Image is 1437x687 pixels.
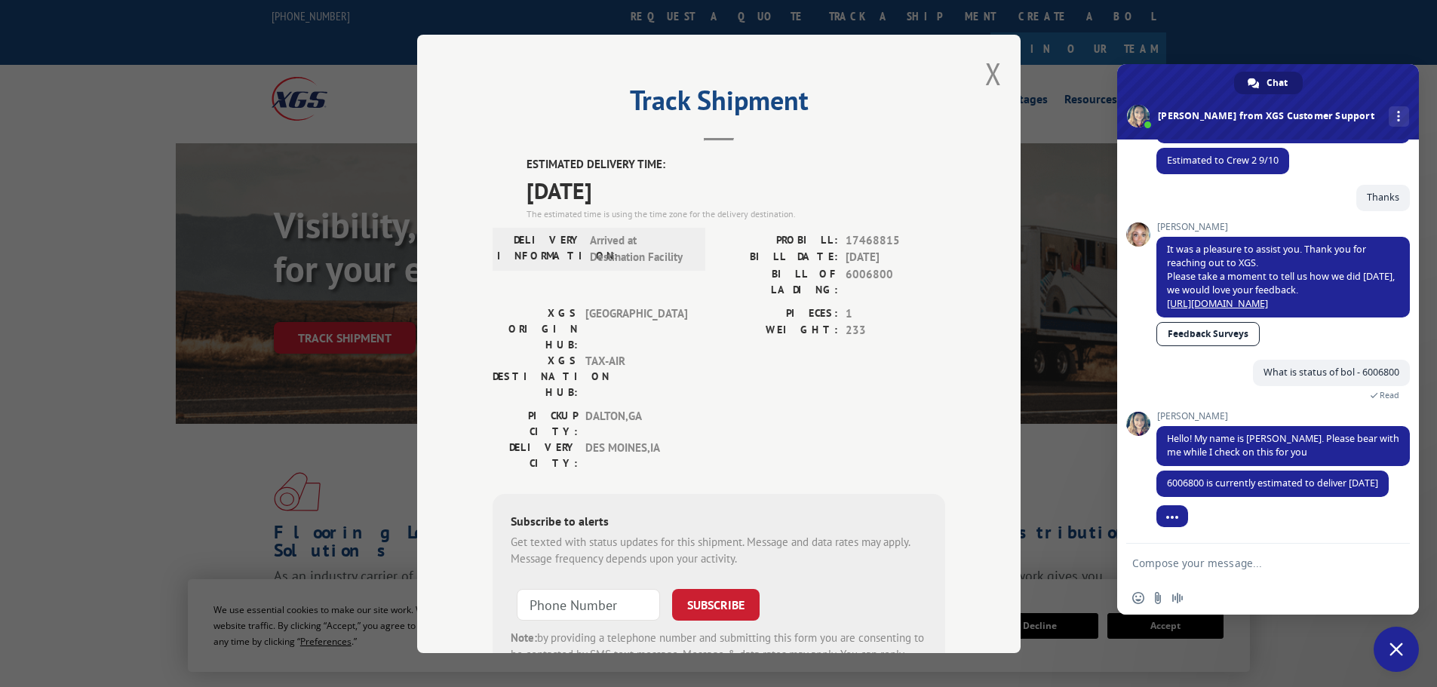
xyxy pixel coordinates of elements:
button: SUBSCRIBE [672,588,760,620]
span: Estimated to Crew 2 9/10 [1167,154,1279,167]
span: Read [1380,390,1399,400]
span: 233 [846,322,945,339]
span: [DATE] [527,173,945,207]
label: WEIGHT: [719,322,838,339]
input: Phone Number [517,588,660,620]
label: PIECES: [719,305,838,322]
span: [PERSON_NAME] [1156,222,1410,232]
div: Subscribe to alerts [511,511,927,533]
textarea: Compose your message... [1132,557,1371,570]
label: BILL OF LADING: [719,265,838,297]
label: DELIVERY CITY: [493,439,578,471]
label: XGS DESTINATION HUB: [493,352,578,400]
label: ESTIMATED DELIVERY TIME: [527,156,945,173]
strong: Note: [511,630,537,644]
span: Arrived at Destination Facility [590,232,692,265]
span: What is status of bol - 6006800 [1264,366,1399,379]
span: It was a pleasure to assist you. Thank you for reaching out to XGS. Please take a moment to tell ... [1167,243,1395,310]
span: Audio message [1171,592,1184,604]
span: Chat [1267,72,1288,94]
label: PROBILL: [719,232,838,249]
div: The estimated time is using the time zone for the delivery destination. [527,207,945,220]
label: DELIVERY INFORMATION: [497,232,582,265]
span: 17468815 [846,232,945,249]
span: [DATE] [846,249,945,266]
span: DALTON , GA [585,407,687,439]
span: 1 [846,305,945,322]
span: [PERSON_NAME] [1156,411,1410,422]
label: XGS ORIGIN HUB: [493,305,578,352]
div: Close chat [1374,627,1419,672]
a: [URL][DOMAIN_NAME] [1167,297,1268,310]
span: Thanks [1367,191,1399,204]
label: BILL DATE: [719,249,838,266]
span: [GEOGRAPHIC_DATA] [585,305,687,352]
h2: Track Shipment [493,90,945,118]
span: Send a file [1152,592,1164,604]
span: 6006800 is currently estimated to deliver [DATE] [1167,477,1378,489]
span: DES MOINES , IA [585,439,687,471]
label: PICKUP CITY: [493,407,578,439]
span: TAX-AIR [585,352,687,400]
button: Close modal [985,54,1002,94]
div: by providing a telephone number and submitting this form you are consenting to be contacted by SM... [511,629,927,680]
span: Insert an emoji [1132,592,1144,604]
span: 6006800 [846,265,945,297]
div: Chat [1234,72,1303,94]
div: Get texted with status updates for this shipment. Message and data rates may apply. Message frequ... [511,533,927,567]
div: More channels [1389,106,1409,127]
span: Hello! My name is [PERSON_NAME]. Please bear with me while I check on this for you [1167,432,1399,459]
a: Feedback Surveys [1156,322,1260,346]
